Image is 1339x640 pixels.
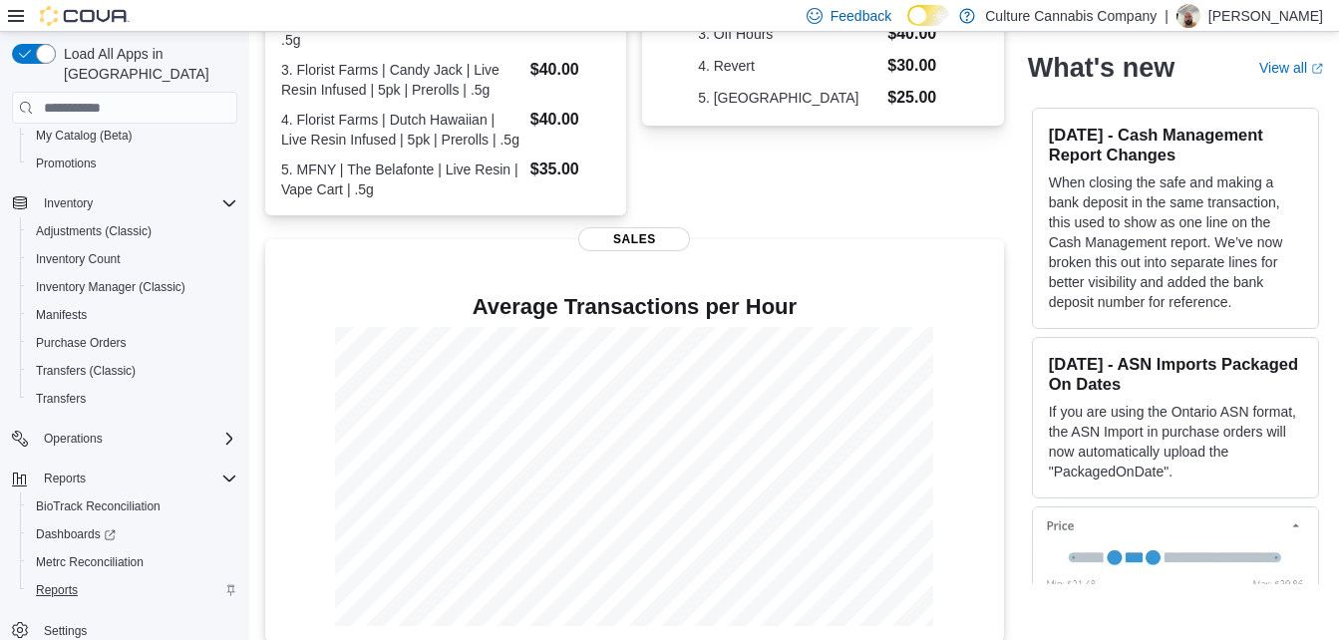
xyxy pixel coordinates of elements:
a: View allExternal link [1259,60,1323,76]
a: Adjustments (Classic) [28,219,160,243]
dt: 4. Florist Farms | Dutch Hawaiian | Live Resin Infused | 5pk | Prerolls | .5g [281,110,522,150]
span: Transfers [28,387,237,411]
h3: [DATE] - Cash Management Report Changes [1049,125,1302,164]
svg: External link [1311,63,1323,75]
span: Purchase Orders [36,335,127,351]
span: Dashboards [36,526,116,542]
span: Transfers (Classic) [28,359,237,383]
button: Metrc Reconciliation [20,548,245,576]
span: Inventory Manager (Classic) [36,279,185,295]
button: Reports [4,465,245,492]
span: Operations [36,427,237,451]
button: Manifests [20,301,245,329]
span: Transfers (Classic) [36,363,136,379]
a: Inventory Manager (Classic) [28,275,193,299]
button: Transfers [20,385,245,413]
span: Metrc Reconciliation [36,554,144,570]
span: Transfers [36,391,86,407]
a: Reports [28,578,86,602]
a: Promotions [28,152,105,175]
span: BioTrack Reconciliation [28,494,237,518]
a: Transfers [28,387,94,411]
button: Purchase Orders [20,329,245,357]
span: Dark Mode [907,26,908,27]
button: Promotions [20,150,245,177]
span: Promotions [36,156,97,171]
dd: $35.00 [530,158,611,181]
span: Manifests [36,307,87,323]
span: Feedback [831,6,891,26]
dt: 3. Florist Farms | Candy Jack | Live Resin Infused | 5pk | Prerolls | .5g [281,60,522,100]
h4: Average Transactions per Hour [281,295,988,319]
h3: [DATE] - ASN Imports Packaged On Dates [1049,354,1302,394]
button: Adjustments (Classic) [20,217,245,245]
dd: $40.00 [530,58,611,82]
span: Reports [36,467,237,490]
span: Sales [578,227,690,251]
span: Dashboards [28,522,237,546]
a: Metrc Reconciliation [28,550,152,574]
span: Reports [44,471,86,486]
span: Inventory Count [36,251,121,267]
span: Load All Apps in [GEOGRAPHIC_DATA] [56,44,237,84]
img: Cova [40,6,130,26]
a: Transfers (Classic) [28,359,144,383]
p: If you are using the Ontario ASN format, the ASN Import in purchase orders will now automatically... [1049,402,1302,481]
a: Purchase Orders [28,331,135,355]
div: Mykal Anderson [1176,4,1200,28]
span: BioTrack Reconciliation [36,498,161,514]
span: Reports [28,578,237,602]
span: Inventory [44,195,93,211]
dd: $25.00 [887,86,948,110]
span: Settings [44,623,87,639]
span: Inventory Manager (Classic) [28,275,237,299]
a: Manifests [28,303,95,327]
span: Inventory [36,191,237,215]
button: Inventory Count [20,245,245,273]
span: Adjustments (Classic) [28,219,237,243]
button: Transfers (Classic) [20,357,245,385]
span: Inventory Count [28,247,237,271]
button: Reports [36,467,94,490]
dt: 4. Revert [698,56,879,76]
span: My Catalog (Beta) [28,124,237,148]
button: Inventory [36,191,101,215]
p: | [1165,4,1169,28]
a: Inventory Count [28,247,129,271]
button: BioTrack Reconciliation [20,492,245,520]
button: Reports [20,576,245,604]
button: Inventory Manager (Classic) [20,273,245,301]
dt: 5. MFNY | The Belafonte | Live Resin | Vape Cart | .5g [281,160,522,199]
a: Dashboards [28,522,124,546]
span: Reports [36,582,78,598]
button: Operations [4,425,245,453]
a: BioTrack Reconciliation [28,494,168,518]
button: Operations [36,427,111,451]
p: [PERSON_NAME] [1208,4,1323,28]
dt: 5. [GEOGRAPHIC_DATA] [698,88,879,108]
span: Adjustments (Classic) [36,223,152,239]
dd: $40.00 [530,108,611,132]
button: My Catalog (Beta) [20,122,245,150]
span: Promotions [28,152,237,175]
input: Dark Mode [907,5,949,26]
dt: 3. Off Hours [698,24,879,44]
span: Metrc Reconciliation [28,550,237,574]
a: My Catalog (Beta) [28,124,141,148]
h2: What's new [1028,52,1174,84]
span: My Catalog (Beta) [36,128,133,144]
span: Purchase Orders [28,331,237,355]
span: Operations [44,431,103,447]
p: Culture Cannabis Company [985,4,1157,28]
a: Dashboards [20,520,245,548]
p: When closing the safe and making a bank deposit in the same transaction, this used to show as one... [1049,172,1302,312]
button: Inventory [4,189,245,217]
dd: $30.00 [887,54,948,78]
span: Manifests [28,303,237,327]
